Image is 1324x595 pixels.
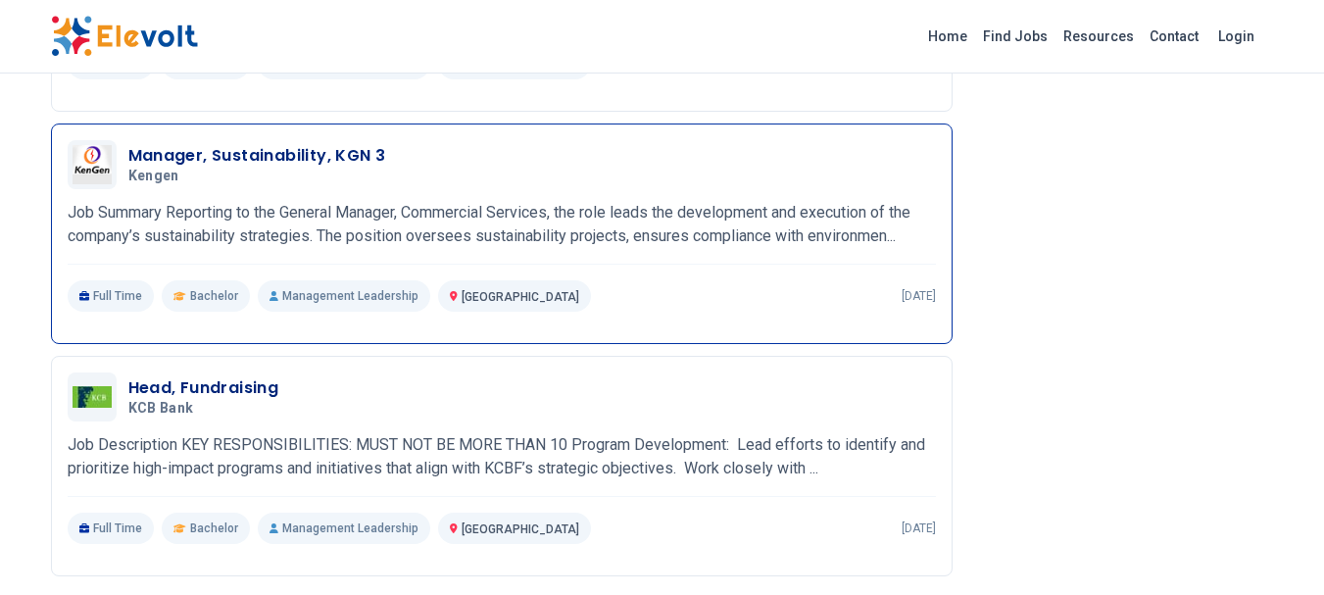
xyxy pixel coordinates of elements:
[902,288,936,304] p: [DATE]
[51,16,198,57] img: Elevolt
[68,280,155,312] p: Full Time
[902,521,936,536] p: [DATE]
[73,386,112,408] img: KCB Bank
[68,201,936,248] p: Job Summary Reporting to the General Manager, Commercial Services, the role leads the development...
[1142,21,1206,52] a: Contact
[128,376,279,400] h3: Head, Fundraising
[68,513,155,544] p: Full Time
[190,288,238,304] span: Bachelor
[128,144,386,168] h3: Manager, Sustainability, KGN 3
[73,145,112,184] img: Kengen
[68,433,936,480] p: Job Description KEY RESPONSIBILITIES: MUST NOT BE MORE THAN 10 Program Development: Lead efforts ...
[190,521,238,536] span: Bachelor
[128,168,179,185] span: Kengen
[258,513,430,544] p: Management Leadership
[1055,21,1142,52] a: Resources
[975,21,1055,52] a: Find Jobs
[128,400,194,418] span: KCB Bank
[920,21,975,52] a: Home
[462,290,579,304] span: [GEOGRAPHIC_DATA]
[462,522,579,536] span: [GEOGRAPHIC_DATA]
[258,280,430,312] p: Management Leadership
[1206,17,1266,56] a: Login
[1226,501,1324,595] iframe: Chat Widget
[68,140,936,312] a: KengenManager, Sustainability, KGN 3KengenJob Summary Reporting to the General Manager, Commercia...
[68,372,936,544] a: KCB BankHead, FundraisingKCB BankJob Description KEY RESPONSIBILITIES: MUST NOT BE MORE THAN 10 P...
